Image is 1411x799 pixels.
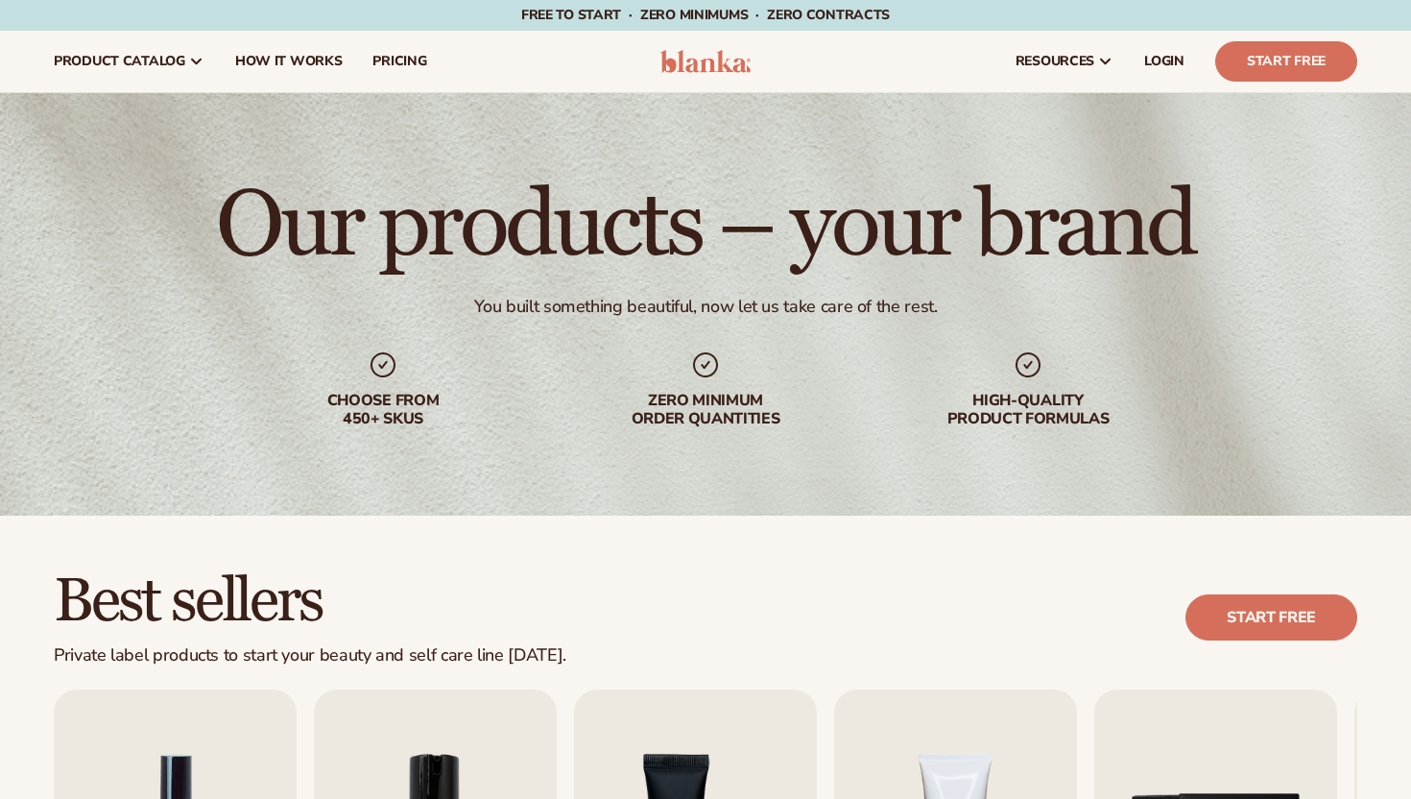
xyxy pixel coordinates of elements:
span: Free to start · ZERO minimums · ZERO contracts [521,6,890,24]
div: High-quality product formulas [905,392,1151,428]
div: You built something beautiful, now let us take care of the rest. [474,296,938,318]
a: pricing [357,31,442,92]
h1: Our products – your brand [216,181,1194,273]
img: logo [660,50,752,73]
span: product catalog [54,54,185,69]
a: Start free [1185,594,1357,641]
a: Start Free [1215,41,1357,82]
span: How It Works [235,54,343,69]
a: resources [1000,31,1129,92]
div: Zero minimum order quantities [583,392,828,428]
div: Private label products to start your beauty and self care line [DATE]. [54,645,566,666]
a: How It Works [220,31,358,92]
span: LOGIN [1144,54,1184,69]
h2: Best sellers [54,569,566,634]
a: product catalog [38,31,220,92]
div: Choose from 450+ Skus [260,392,506,428]
a: LOGIN [1129,31,1200,92]
span: resources [1016,54,1094,69]
span: pricing [372,54,426,69]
